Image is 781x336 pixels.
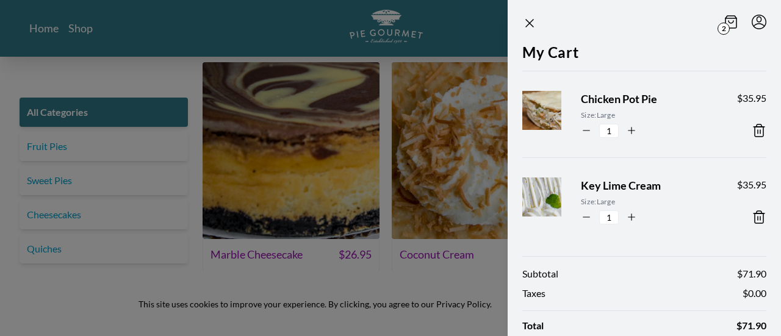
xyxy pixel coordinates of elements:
button: Menu [752,15,766,29]
span: Chicken Pot Pie [581,91,718,107]
span: $ 71.90 [737,266,766,281]
button: Close panel [522,16,537,30]
span: 2 [718,23,730,35]
span: Size: Large [581,196,718,207]
span: $ 71.90 [736,318,766,333]
span: $ 35.95 [737,177,766,192]
span: $ 35.95 [737,91,766,105]
span: $ 0.00 [743,286,766,301]
span: Subtotal [522,266,558,281]
span: Size: Large [581,110,718,121]
h2: My Cart [522,41,766,71]
span: Taxes [522,286,545,301]
span: Key Lime Cream [581,177,718,194]
img: Product Image [516,166,591,240]
span: Total [522,318,544,333]
img: Product Image [516,79,591,154]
